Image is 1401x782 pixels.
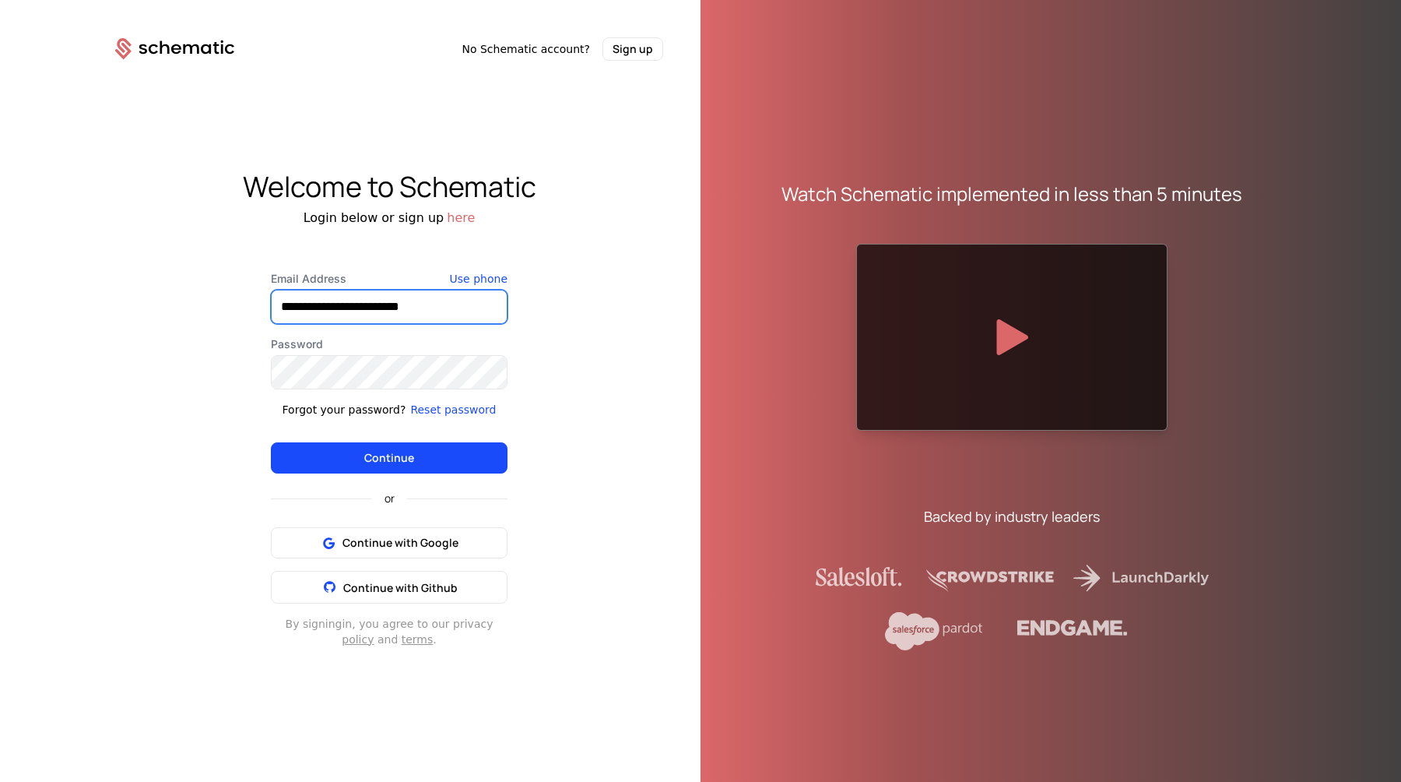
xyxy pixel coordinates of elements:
[78,209,700,227] div: Login below or sign up
[271,527,507,558] button: Continue with Google
[402,633,434,646] a: terms
[342,633,374,646] a: policy
[781,181,1242,206] div: Watch Schematic implemented in less than 5 minutes
[283,402,406,417] div: Forgot your password?
[410,402,496,417] button: Reset password
[372,493,407,504] span: or
[271,336,507,352] label: Password
[447,209,475,227] button: here
[924,505,1100,527] div: Backed by industry leaders
[602,37,663,61] button: Sign up
[450,271,507,287] button: Use phone
[271,271,507,287] label: Email Address
[271,616,507,647] div: By signing in , you agree to our privacy and .
[78,171,700,203] div: Welcome to Schematic
[271,571,507,604] button: Continue with Github
[342,535,458,551] span: Continue with Google
[462,41,590,57] span: No Schematic account?
[343,580,458,595] span: Continue with Github
[271,442,507,474] button: Continue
